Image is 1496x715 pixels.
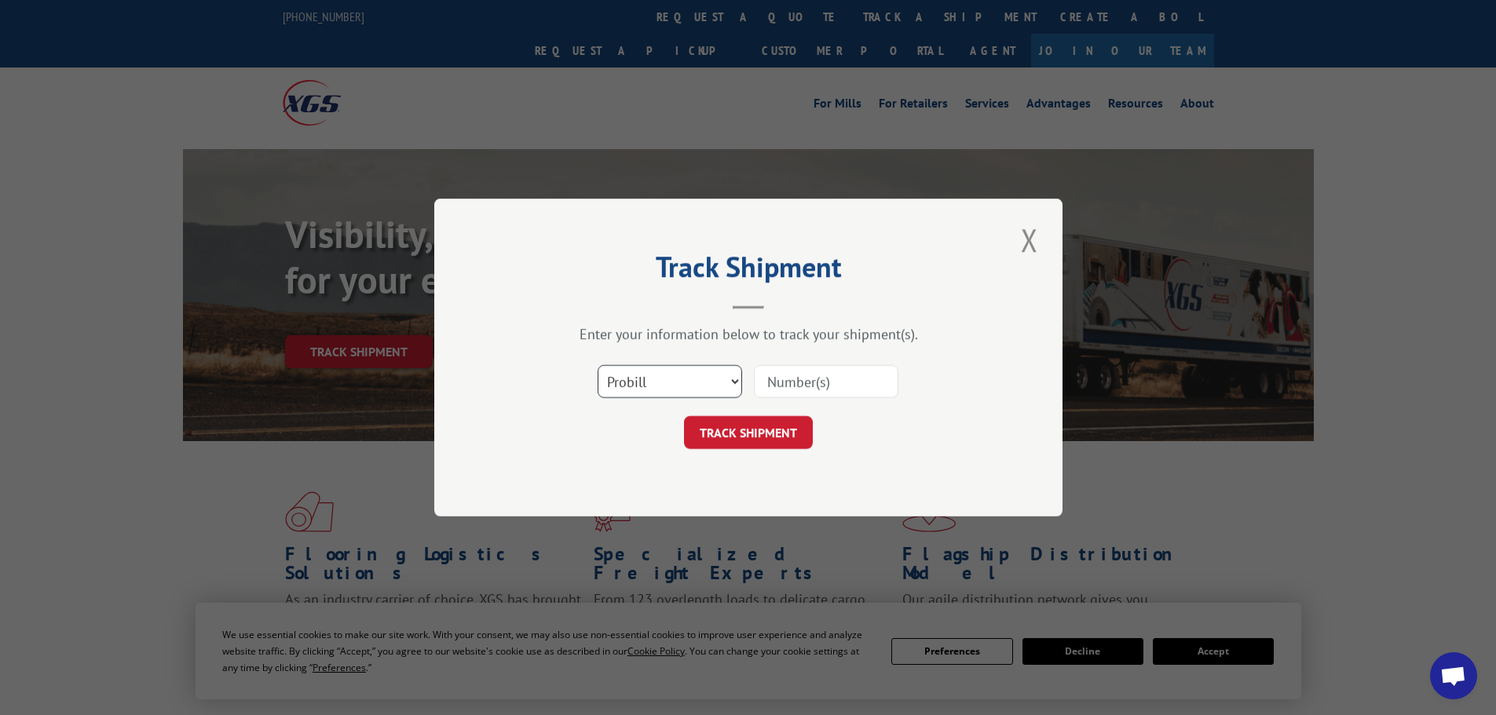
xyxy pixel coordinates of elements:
[513,325,984,343] div: Enter your information below to track your shipment(s).
[754,365,898,398] input: Number(s)
[1016,218,1043,261] button: Close modal
[684,416,813,449] button: TRACK SHIPMENT
[513,256,984,286] h2: Track Shipment
[1430,652,1477,699] a: Open chat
